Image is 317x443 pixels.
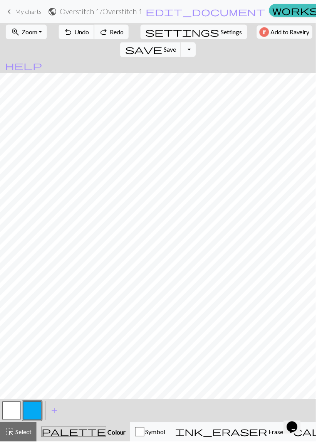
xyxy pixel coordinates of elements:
span: ink_eraser [176,428,268,439]
h2: Overstitch 1 / Overstitch 1 [60,7,143,16]
span: Settings [221,27,243,37]
span: palette [42,428,106,439]
span: save [126,44,163,55]
span: keyboard_arrow_left [5,6,14,17]
span: redo [99,27,109,37]
span: Select [14,430,32,437]
span: edit_document [146,6,267,17]
button: Colour [37,424,131,443]
span: My charts [15,8,42,15]
button: Symbol [131,424,171,443]
button: Zoom [6,25,47,39]
button: Erase [171,424,289,443]
button: Save [121,42,182,57]
iframe: chat widget [285,412,309,435]
span: undo [64,27,73,37]
span: Erase [268,430,284,437]
span: help [5,61,42,71]
span: zoom_in [11,27,20,37]
span: Add to Ravelry [272,27,311,37]
span: Undo [75,28,89,35]
button: Redo [94,25,129,39]
button: Add to Ravelry [258,25,314,39]
span: Save [164,46,176,53]
a: My charts [5,5,42,18]
span: Zoom [22,28,37,35]
span: settings [146,27,220,37]
i: Settings [146,27,220,37]
button: SettingsSettings [141,25,248,39]
span: add [50,407,59,418]
span: Colour [107,430,126,437]
span: highlight_alt [5,428,14,439]
span: Symbol [145,430,166,437]
img: Ravelry [260,27,270,37]
button: Undo [59,25,95,39]
span: public [48,6,57,17]
span: Redo [110,28,124,35]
